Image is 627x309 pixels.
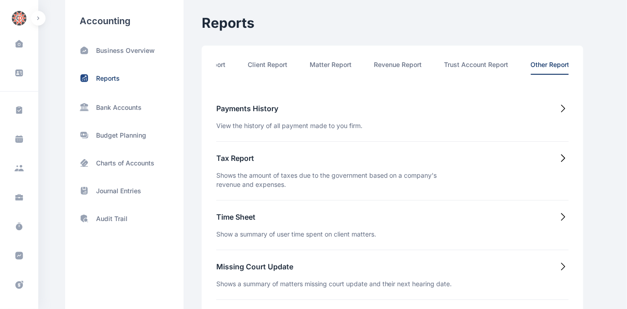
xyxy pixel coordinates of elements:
[80,130,89,140] img: moneys.97c8a2cc.svg
[80,102,89,112] img: SideBarBankIcon.97256624.svg
[80,46,89,55] img: home-trend-up.185bc2c3.svg
[96,46,155,55] p: Business Overview
[558,211,569,222] img: RightArrow.2f693c0b.svg
[216,279,452,288] p: Shows a summary of matters missing court update and their next hearing date.
[444,60,509,75] li: Trust Account Report
[80,130,169,140] a: Budget Planning
[80,46,169,55] a: Business Overview
[216,103,362,114] h5: Payments History
[96,74,120,83] p: Reports
[558,103,569,114] img: RightArrow.2f693c0b.svg
[80,214,169,223] a: Audit Trail
[96,103,142,112] p: Bank Accounts
[216,171,458,189] p: Shows the amount of taxes due to the government based on a company's revenue and expenses.
[96,214,127,223] p: Audit Trail
[80,101,169,112] a: Bank Accounts
[216,211,376,222] h5: Time Sheet
[96,186,141,196] p: Journal Entries
[558,153,569,164] img: RightArrow.2f693c0b.svg
[80,15,169,27] h3: Accounting
[80,73,169,83] a: Reports
[558,261,569,272] img: RightArrow.2f693c0b.svg
[202,15,583,31] h2: Reports
[80,73,89,83] img: status-up.570d3177.svg
[216,153,458,164] h5: Tax Report
[216,261,452,272] h5: Missing Court Update
[248,60,287,75] li: Client Report
[80,214,89,223] img: shield-search.e37bf0af.svg
[80,158,169,168] a: Charts of Accounts
[531,60,570,75] li: Other Report
[216,121,362,130] p: View the history of all payment made to you firm.
[96,131,146,140] p: Budget Planning
[374,60,422,75] li: Revenue Report
[80,158,89,168] img: card-pos.ab3033c8.svg
[310,60,352,75] li: Matter Report
[216,230,376,239] p: Show a summary of user time spent on client matters.
[80,186,89,196] img: archive-book.469f2b76.svg
[80,186,169,196] a: Journal Entries
[96,159,154,168] p: Charts of Accounts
